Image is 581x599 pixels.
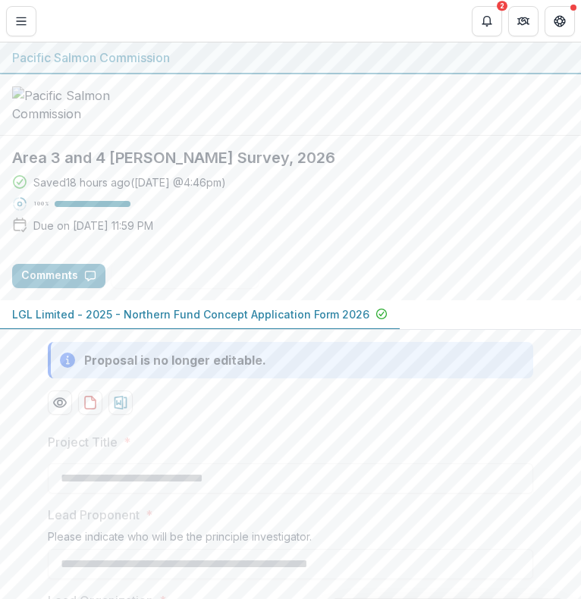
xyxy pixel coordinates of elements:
button: download-proposal [78,390,102,415]
p: Lead Proponent [48,506,140,524]
button: Answer Suggestions [111,264,259,288]
div: Please indicate who will be the principle investigator. [48,530,533,549]
h2: Area 3 and 4 [PERSON_NAME] Survey, 2026 [12,148,569,168]
p: LGL Limited - 2025 - Northern Fund Concept Application Form 2026 [12,306,369,322]
button: Get Help [545,6,575,36]
div: 2 [497,1,507,11]
div: Proposal is no longer editable. [84,351,266,369]
button: Partners [508,6,539,36]
p: 100 % [33,199,49,209]
img: Pacific Salmon Commission [12,86,164,123]
p: Project Title [48,433,118,451]
button: download-proposal [108,390,133,415]
div: Saved 18 hours ago ( [DATE] @ 4:46pm ) [33,174,226,190]
p: Due on [DATE] 11:59 PM [33,218,153,234]
button: Toggle Menu [6,6,36,36]
button: Comments [12,264,105,288]
div: Pacific Salmon Commission [12,49,569,67]
button: Preview 494e0a96-c7b8-47e6-acd8-4c4b43ce8d20-0.pdf [48,390,72,415]
button: Notifications [472,6,502,36]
